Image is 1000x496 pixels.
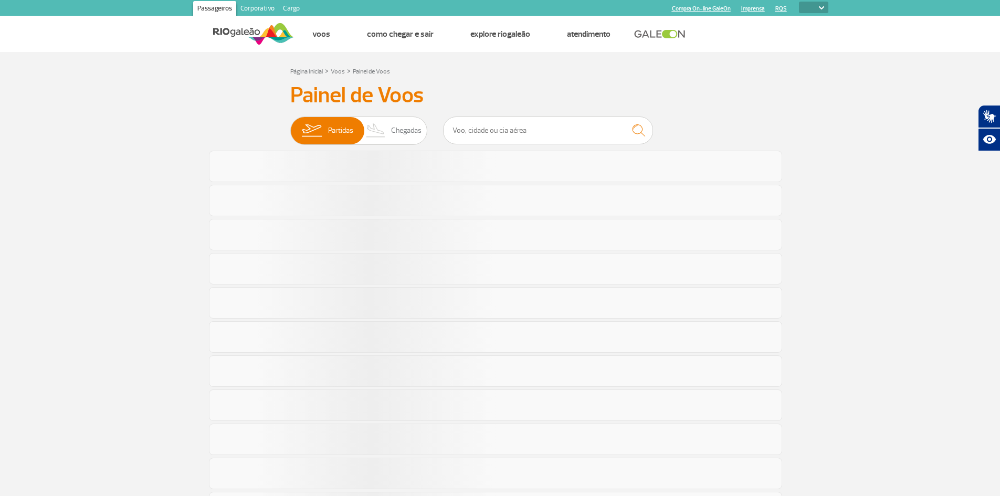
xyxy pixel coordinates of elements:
button: Abrir tradutor de língua de sinais. [978,105,1000,128]
a: Atendimento [567,29,610,39]
a: Voos [312,29,330,39]
a: Voos [331,68,345,76]
a: > [325,65,329,77]
a: Compra On-line GaleOn [672,5,731,12]
a: Painel de Voos [353,68,390,76]
h3: Painel de Voos [290,82,710,109]
a: Explore RIOgaleão [470,29,530,39]
a: RQS [775,5,787,12]
button: Abrir recursos assistivos. [978,128,1000,151]
div: Plugin de acessibilidade da Hand Talk. [978,105,1000,151]
input: Voo, cidade ou cia aérea [443,117,653,144]
a: Passageiros [193,1,236,18]
a: Como chegar e sair [367,29,434,39]
a: Página Inicial [290,68,323,76]
img: slider-desembarque [361,117,392,144]
span: Chegadas [391,117,422,144]
a: > [347,65,351,77]
span: Partidas [328,117,353,144]
a: Corporativo [236,1,279,18]
a: Cargo [279,1,304,18]
a: Imprensa [741,5,765,12]
img: slider-embarque [295,117,328,144]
